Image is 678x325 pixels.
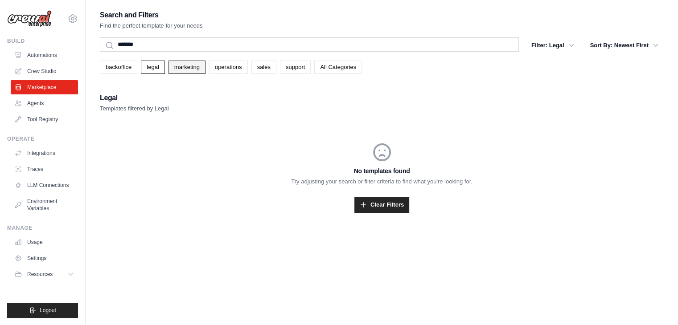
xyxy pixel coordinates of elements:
[280,61,311,74] a: support
[526,37,579,53] button: Filter: Legal
[27,271,53,278] span: Resources
[11,146,78,160] a: Integrations
[100,9,203,21] h2: Search and Filters
[7,10,52,27] img: Logo
[314,61,362,74] a: All Categories
[251,61,276,74] a: sales
[100,61,137,74] a: backoffice
[7,37,78,45] div: Build
[354,197,409,213] a: Clear Filters
[209,61,248,74] a: operations
[168,61,205,74] a: marketing
[11,48,78,62] a: Automations
[11,267,78,281] button: Resources
[100,104,169,113] p: Templates filtered by Legal
[40,307,56,314] span: Logout
[11,178,78,192] a: LLM Connections
[11,64,78,78] a: Crew Studio
[585,37,664,53] button: Sort By: Newest First
[100,21,203,30] p: Find the perfect template for your needs
[100,92,169,104] h2: Legal
[11,194,78,215] a: Environment Variables
[7,135,78,142] div: Operate
[11,80,78,94] a: Marketplace
[7,224,78,232] div: Manage
[11,96,78,110] a: Agents
[11,251,78,265] a: Settings
[11,235,78,249] a: Usage
[141,61,164,74] a: legal
[11,162,78,176] a: Traces
[100,177,664,186] p: Try adjusting your search or filter criteria to find what you're looking for.
[7,303,78,318] button: Logout
[11,112,78,126] a: Tool Registry
[100,167,664,175] h3: No templates found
